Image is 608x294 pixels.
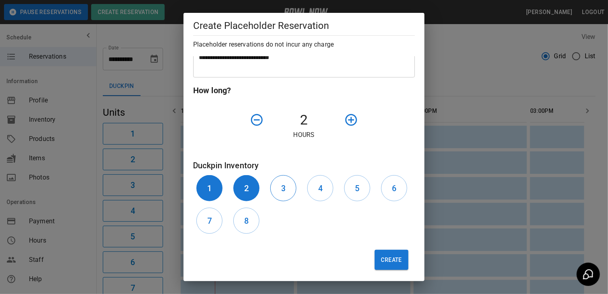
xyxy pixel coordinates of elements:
[207,182,212,195] h6: 1
[193,130,415,140] p: Hours
[392,182,396,195] h6: 6
[196,208,222,234] button: 7
[244,182,249,195] h6: 2
[270,175,296,201] button: 3
[281,182,286,195] h6: 3
[307,175,333,201] button: 4
[193,84,415,97] h6: How long?
[381,175,407,201] button: 6
[244,214,249,227] h6: 8
[344,175,370,201] button: 5
[355,182,359,195] h6: 5
[193,159,415,172] h6: Duckpin Inventory
[233,175,259,201] button: 2
[267,112,341,129] h4: 2
[375,250,408,270] button: Create
[318,182,322,195] h6: 4
[233,208,259,234] button: 8
[196,175,222,201] button: 1
[193,39,415,50] h6: Placeholder reservations do not incur any charge
[207,214,212,227] h6: 7
[193,19,415,32] h5: Create Placeholder Reservation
